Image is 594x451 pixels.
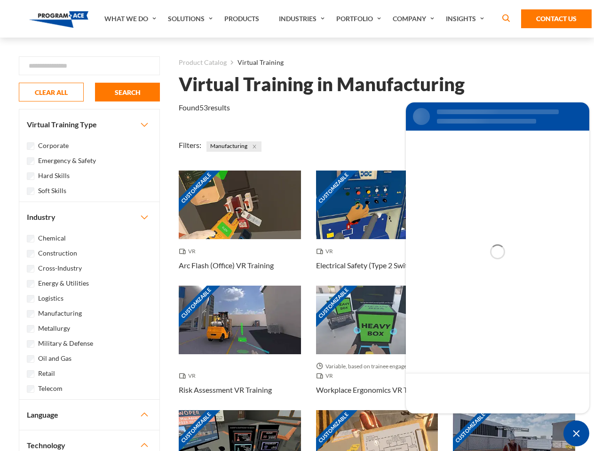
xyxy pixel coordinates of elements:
[563,420,589,446] span: Minimize live chat window
[27,187,34,195] input: Soft Skills
[249,141,260,152] button: Close
[27,157,34,165] input: Emergency & Safety
[179,371,199,381] span: VR
[19,400,159,430] button: Language
[29,11,89,28] img: Program-Ace
[27,355,34,363] input: Oil and Gas
[27,142,34,150] input: Corporate
[19,83,84,101] button: CLEAR ALL
[316,247,337,256] span: VR
[38,140,69,151] label: Corporate
[179,286,301,410] a: Customizable Thumbnail - Risk Assessment VR Training VR Risk Assessment VR Training
[27,280,34,288] input: Energy & Utilities
[38,323,70,334] label: Metallurgy
[27,310,34,318] input: Manufacturing
[27,340,34,348] input: Military & Defense
[27,250,34,257] input: Construction
[179,140,201,149] span: Filters:
[27,265,34,272] input: Cross-Industry
[316,171,438,286] a: Customizable Thumbnail - Electrical Safety (Type 2 Switchgear) VR Training VR Electrical Safety (...
[38,293,63,303] label: Logistics
[316,260,438,271] h3: Electrical Safety (Type 2 Switchgear) VR Training
[38,368,55,379] label: Retail
[38,156,96,166] label: Emergency & Safety
[521,9,592,28] a: Contact Us
[38,233,66,243] label: Chemical
[27,385,34,393] input: Telecom
[199,103,208,112] em: 53
[19,202,159,232] button: Industry
[179,76,465,93] h1: Virtual Training in Manufacturing
[38,263,82,273] label: Cross-Industry
[316,371,337,381] span: VR
[179,384,272,396] h3: Risk Assessment VR Training
[179,56,227,69] a: Product Catalog
[27,172,34,180] input: Hard Skills
[19,109,159,140] button: Virtual Training Type
[563,420,589,446] div: Chat Widget
[316,362,438,371] span: Variable, based on trainee engagement with exercises.
[179,247,199,256] span: VR
[179,260,274,271] h3: Arc Flash (Office) VR Training
[38,248,77,258] label: Construction
[27,325,34,333] input: Metallurgy
[179,171,301,286] a: Customizable Thumbnail - Arc Flash (Office) VR Training VR Arc Flash (Office) VR Training
[227,56,284,69] li: Virtual Training
[38,186,66,196] label: Soft Skills
[179,56,575,69] nav: breadcrumb
[27,235,34,242] input: Chemical
[38,308,82,319] label: Manufacturing
[404,100,592,416] iframe: SalesIQ Chat Window
[38,171,70,181] label: Hard Skills
[38,383,63,394] label: Telecom
[27,295,34,303] input: Logistics
[316,286,438,410] a: Customizable Thumbnail - Workplace Ergonomics VR Training Variable, based on trainee engagement w...
[27,370,34,378] input: Retail
[316,384,430,396] h3: Workplace Ergonomics VR Training
[206,141,261,152] span: Manufacturing
[38,353,71,364] label: Oil and Gas
[38,338,93,349] label: Military & Defense
[179,102,230,113] p: Found results
[38,278,89,288] label: Energy & Utilities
